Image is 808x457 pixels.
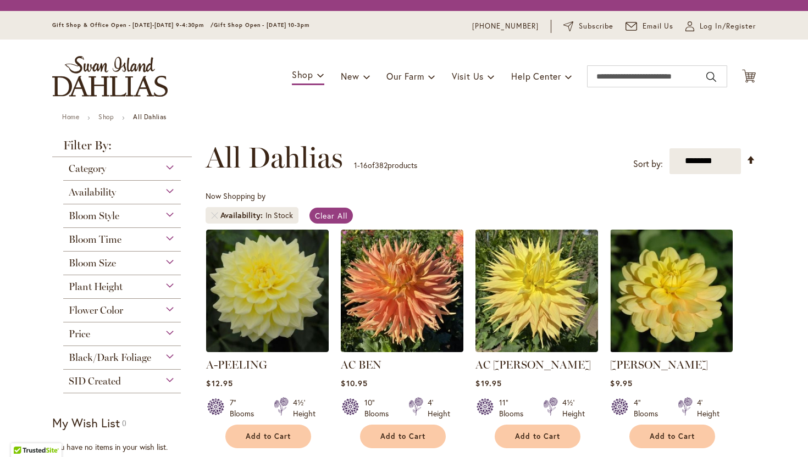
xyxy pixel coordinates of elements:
[643,21,674,32] span: Email Us
[69,233,121,246] span: Bloom Time
[475,378,501,388] span: $19.95
[98,113,114,121] a: Shop
[380,432,425,441] span: Add to Cart
[341,70,359,82] span: New
[475,230,598,352] img: AC Jeri
[563,21,613,32] a: Subscribe
[452,70,484,82] span: Visit Us
[341,230,463,352] img: AC BEN
[69,257,116,269] span: Bloom Size
[211,212,218,219] a: Remove Availability In Stock
[562,397,585,419] div: 4½' Height
[610,230,733,352] img: AHOY MATEY
[475,358,591,371] a: AC [PERSON_NAME]
[69,186,116,198] span: Availability
[428,397,450,419] div: 4' Height
[610,378,632,388] span: $9.95
[626,21,674,32] a: Email Us
[52,21,214,29] span: Gift Shop & Office Open - [DATE]-[DATE] 9-4:30pm /
[386,70,424,82] span: Our Farm
[360,160,368,170] span: 16
[634,397,665,419] div: 4" Blooms
[375,160,388,170] span: 382
[206,378,233,388] span: $12.95
[52,442,199,453] div: You have no items in your wish list.
[214,21,309,29] span: Gift Shop Open - [DATE] 10-3pm
[52,140,192,157] strong: Filter By:
[472,21,539,32] a: [PHONE_NUMBER]
[315,210,347,221] span: Clear All
[515,432,560,441] span: Add to Cart
[230,397,261,419] div: 7" Blooms
[206,191,265,201] span: Now Shopping by
[700,21,756,32] span: Log In/Register
[62,113,79,121] a: Home
[650,432,695,441] span: Add to Cart
[206,344,329,354] a: A-Peeling
[220,210,265,221] span: Availability
[69,328,90,340] span: Price
[633,154,663,174] label: Sort by:
[52,56,168,97] a: store logo
[354,160,357,170] span: 1
[69,304,123,316] span: Flower Color
[685,21,756,32] a: Log In/Register
[206,358,267,371] a: A-PEELING
[341,358,381,371] a: AC BEN
[69,210,119,222] span: Bloom Style
[354,157,417,174] p: - of products
[475,344,598,354] a: AC Jeri
[341,378,367,388] span: $10.95
[225,425,311,448] button: Add to Cart
[697,397,720,419] div: 4' Height
[52,415,120,431] strong: My Wish List
[360,425,446,448] button: Add to Cart
[495,425,580,448] button: Add to Cart
[246,432,291,441] span: Add to Cart
[610,358,708,371] a: [PERSON_NAME]
[341,344,463,354] a: AC BEN
[511,70,561,82] span: Help Center
[265,210,293,221] div: In Stock
[69,281,123,293] span: Plant Height
[292,69,313,80] span: Shop
[206,230,329,352] img: A-Peeling
[499,397,530,419] div: 11" Blooms
[133,113,167,121] strong: All Dahlias
[309,208,353,224] a: Clear All
[629,425,715,448] button: Add to Cart
[69,163,106,175] span: Category
[206,141,343,174] span: All Dahlias
[610,344,733,354] a: AHOY MATEY
[293,397,316,419] div: 4½' Height
[579,21,613,32] span: Subscribe
[69,375,121,387] span: SID Created
[364,397,395,419] div: 10" Blooms
[69,352,151,364] span: Black/Dark Foliage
